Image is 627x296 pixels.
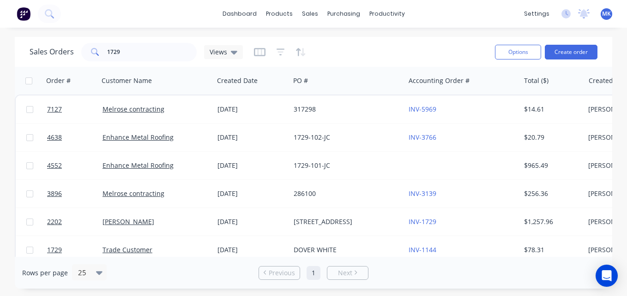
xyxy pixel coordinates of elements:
[102,105,164,113] a: Melrose contracting
[524,189,578,198] div: $256.36
[365,7,410,21] div: productivity
[524,105,578,114] div: $14.61
[409,189,436,198] a: INV-3139
[107,43,197,61] input: Search...
[22,268,68,278] span: Rows per page
[210,47,227,57] span: Views
[294,217,396,226] div: [STREET_ADDRESS]
[47,161,62,170] span: 4552
[217,76,258,85] div: Created Date
[269,268,295,278] span: Previous
[294,245,396,255] div: DOVER WHITE
[409,133,436,142] a: INV-3766
[409,76,470,85] div: Accounting Order #
[524,161,578,170] div: $965.49
[409,245,436,254] a: INV-1144
[102,245,152,254] a: Trade Customer
[47,245,62,255] span: 1729
[217,245,286,255] div: [DATE]
[47,189,62,198] span: 3896
[217,217,286,226] div: [DATE]
[217,161,286,170] div: [DATE]
[596,265,618,287] div: Open Intercom Messenger
[17,7,30,21] img: Factory
[259,268,300,278] a: Previous page
[294,133,396,142] div: 1729-102-JC
[47,133,62,142] span: 4638
[294,105,396,114] div: 317298
[102,189,164,198] a: Melrose contracting
[323,7,365,21] div: purchasing
[102,217,154,226] a: [PERSON_NAME]
[47,180,102,207] a: 3896
[293,76,308,85] div: PO #
[255,266,372,280] ul: Pagination
[524,245,578,255] div: $78.31
[338,268,352,278] span: Next
[409,105,436,113] a: INV-5969
[102,76,152,85] div: Customer Name
[218,7,261,21] a: dashboard
[217,189,286,198] div: [DATE]
[297,7,323,21] div: sales
[524,217,578,226] div: $1,257.96
[409,217,436,226] a: INV-1729
[589,76,622,85] div: Created By
[102,161,174,170] a: Enhance Metal Roofing
[217,133,286,142] div: [DATE]
[47,124,102,151] a: 4638
[545,45,597,59] button: Create order
[102,133,174,142] a: Enhance Metal Roofing
[519,7,554,21] div: settings
[524,133,578,142] div: $20.79
[294,161,396,170] div: 1729-101-JC
[495,45,541,59] button: Options
[307,266,320,280] a: Page 1 is your current page
[47,152,102,179] a: 4552
[217,105,286,114] div: [DATE]
[524,76,549,85] div: Total ($)
[294,189,396,198] div: 286100
[47,217,62,226] span: 2202
[602,10,611,18] span: MK
[327,268,368,278] a: Next page
[47,208,102,236] a: 2202
[47,236,102,264] a: 1729
[47,105,62,114] span: 7127
[30,47,74,56] h1: Sales Orders
[47,95,102,123] a: 7127
[261,7,297,21] div: products
[46,76,71,85] div: Order #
